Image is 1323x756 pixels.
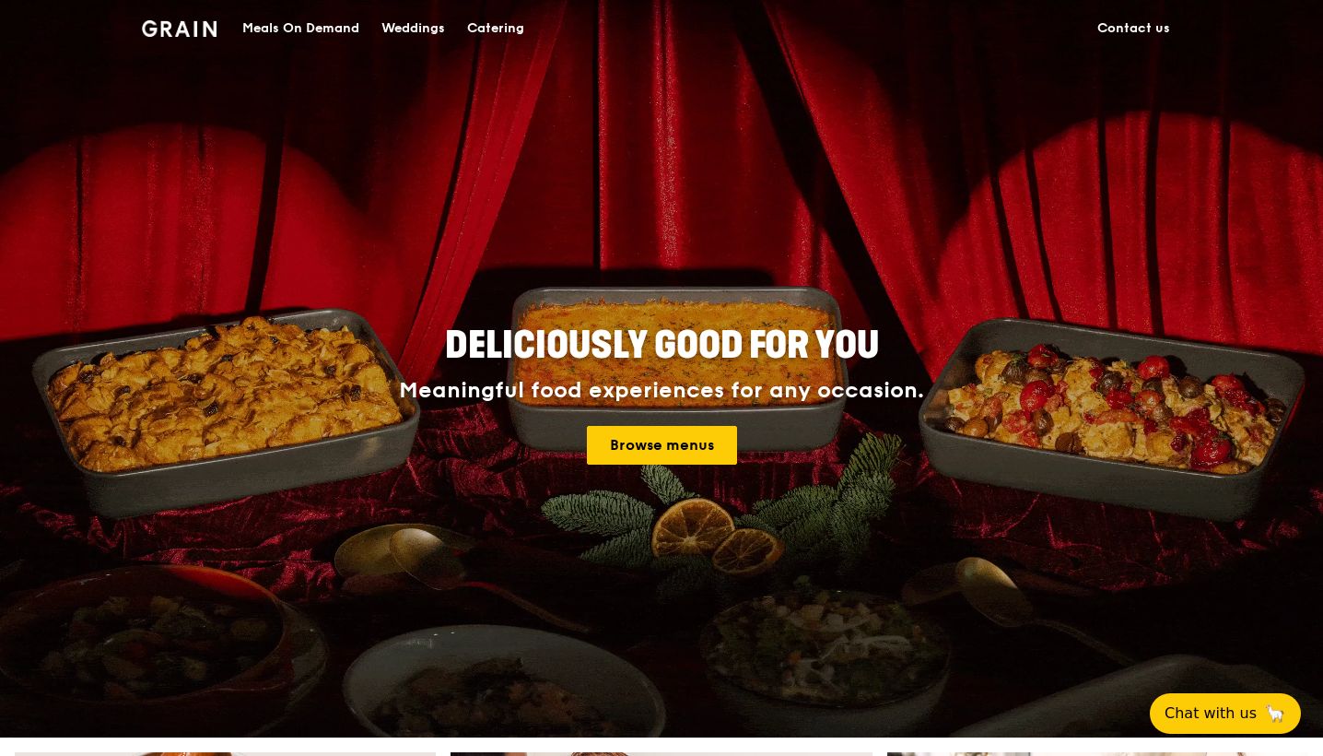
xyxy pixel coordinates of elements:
div: Catering [467,1,524,56]
span: Chat with us [1165,703,1257,725]
button: Chat with us🦙 [1150,693,1301,734]
span: 🦙 [1264,703,1286,725]
a: Catering [456,1,535,56]
img: Grain [142,20,217,37]
a: Contact us [1086,1,1181,56]
div: Weddings [381,1,445,56]
span: Deliciously good for you [445,324,879,368]
a: Browse menus [587,426,737,465]
div: Meaningful food experiences for any occasion. [330,378,993,404]
a: Weddings [370,1,456,56]
div: Meals On Demand [242,1,359,56]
